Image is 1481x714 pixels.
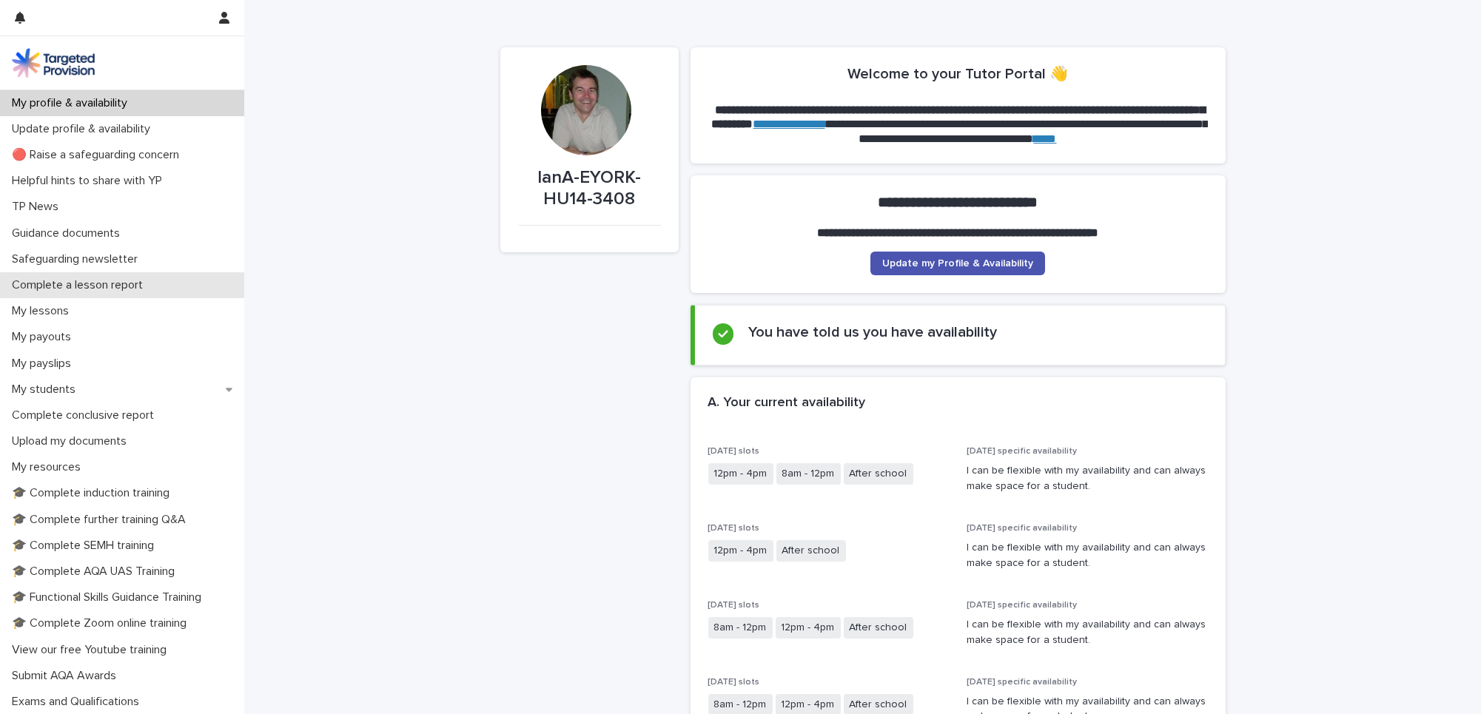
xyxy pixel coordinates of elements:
[6,643,178,657] p: View our free Youtube training
[6,695,151,709] p: Exams and Qualifications
[708,524,760,533] span: [DATE] slots
[518,167,661,210] p: IanA-EYORK-HU14-3408
[776,617,841,639] span: 12pm - 4pm
[6,278,155,292] p: Complete a lesson report
[708,617,773,639] span: 8am - 12pm
[708,463,773,485] span: 12pm - 4pm
[870,252,1045,275] a: Update my Profile & Availability
[6,357,83,371] p: My payslips
[6,304,81,318] p: My lessons
[6,590,213,604] p: 🎓 Functional Skills Guidance Training
[12,48,95,78] img: M5nRWzHhSzIhMunXDL62
[748,323,997,341] h2: You have told us you have availability
[708,395,866,411] h2: A. Your current availability
[967,601,1077,610] span: [DATE] specific availability
[6,513,198,527] p: 🎓 Complete further training Q&A
[6,669,128,683] p: Submit AQA Awards
[708,601,760,610] span: [DATE] slots
[6,226,132,240] p: Guidance documents
[708,540,773,562] span: 12pm - 4pm
[967,540,1208,571] p: I can be flexible with my availability and can always make space for a student.
[6,330,83,344] p: My payouts
[708,678,760,687] span: [DATE] slots
[708,447,760,456] span: [DATE] slots
[967,447,1077,456] span: [DATE] specific availability
[844,617,913,639] span: After school
[967,617,1208,648] p: I can be flexible with my availability and can always make space for a student.
[844,463,913,485] span: After school
[6,616,198,630] p: 🎓 Complete Zoom online training
[6,486,181,500] p: 🎓 Complete induction training
[6,200,70,214] p: TP News
[6,96,139,110] p: My profile & availability
[847,65,1068,83] h2: Welcome to your Tutor Portal 👋
[776,540,846,562] span: After school
[6,383,87,397] p: My students
[6,434,138,448] p: Upload my documents
[6,148,191,162] p: 🔴 Raise a safeguarding concern
[967,524,1077,533] span: [DATE] specific availability
[6,408,166,422] p: Complete conclusive report
[967,463,1208,494] p: I can be flexible with my availability and can always make space for a student.
[6,252,150,266] p: Safeguarding newsletter
[6,565,187,579] p: 🎓 Complete AQA UAS Training
[6,539,166,553] p: 🎓 Complete SEMH training
[882,258,1033,269] span: Update my Profile & Availability
[776,463,841,485] span: 8am - 12pm
[6,122,162,136] p: Update profile & availability
[6,460,93,474] p: My resources
[967,678,1077,687] span: [DATE] specific availability
[6,174,174,188] p: Helpful hints to share with YP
